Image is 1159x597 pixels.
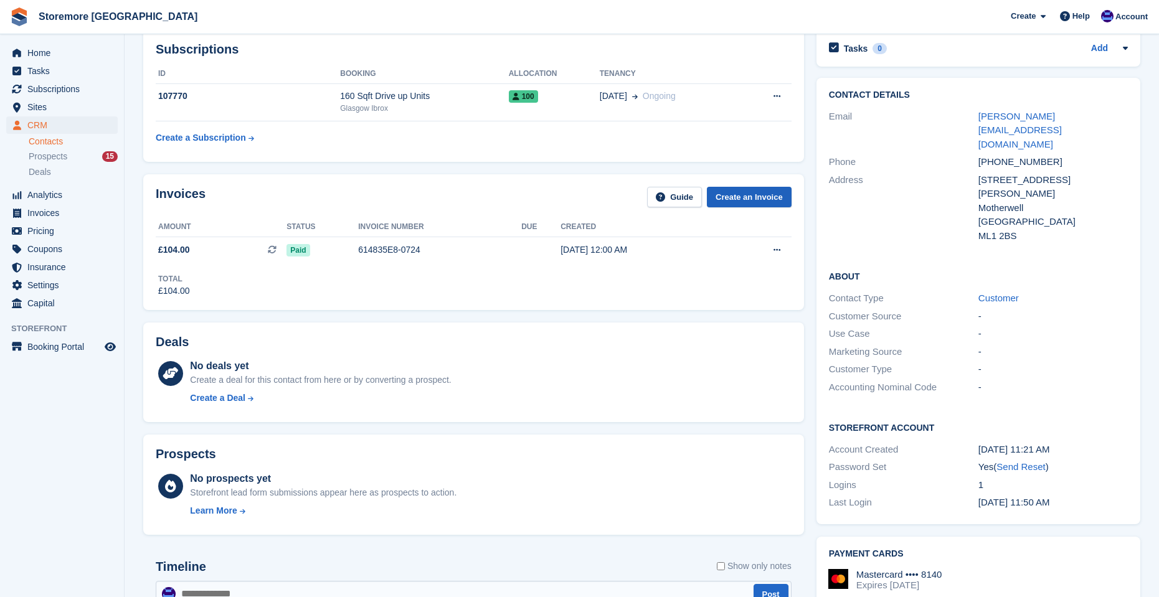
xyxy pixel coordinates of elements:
[27,116,102,134] span: CRM
[27,240,102,258] span: Coupons
[156,447,216,461] h2: Prospects
[190,504,457,517] a: Learn More
[978,362,1128,377] div: -
[29,151,67,162] span: Prospects
[829,291,978,306] div: Contact Type
[6,186,118,204] a: menu
[29,136,118,148] a: Contacts
[27,276,102,294] span: Settings
[978,497,1050,507] time: 2025-09-12 10:50:29 UTC
[27,258,102,276] span: Insurance
[190,504,237,517] div: Learn More
[190,471,457,486] div: No prospects yet
[829,345,978,359] div: Marketing Source
[509,90,538,103] span: 100
[6,276,118,294] a: menu
[358,217,521,237] th: Invoice number
[978,460,1128,474] div: Yes
[6,222,118,240] a: menu
[978,201,1128,215] div: Motherwell
[6,294,118,312] a: menu
[829,270,1128,282] h2: About
[27,294,102,312] span: Capital
[6,204,118,222] a: menu
[996,461,1045,472] a: Send Reset
[829,90,1128,100] h2: Contact Details
[27,222,102,240] span: Pricing
[978,443,1128,457] div: [DATE] 11:21 AM
[1091,42,1108,56] a: Add
[561,217,726,237] th: Created
[829,460,978,474] div: Password Set
[829,155,978,169] div: Phone
[358,243,521,256] div: 614835E8-0724
[873,43,887,54] div: 0
[156,90,340,103] div: 107770
[190,374,451,387] div: Create a deal for this contact from here or by converting a prospect.
[521,217,561,237] th: Due
[829,443,978,457] div: Account Created
[1072,10,1090,22] span: Help
[156,187,206,207] h2: Invoices
[856,569,942,580] div: Mastercard •••• 8140
[829,362,978,377] div: Customer Type
[1011,10,1036,22] span: Create
[27,204,102,222] span: Invoices
[643,91,676,101] span: Ongoing
[29,150,118,163] a: Prospects 15
[340,90,508,103] div: 160 Sqft Drive up Units
[286,244,310,256] span: Paid
[6,258,118,276] a: menu
[600,90,627,103] span: [DATE]
[156,131,246,144] div: Create a Subscription
[156,42,792,57] h2: Subscriptions
[29,166,118,179] a: Deals
[600,64,742,84] th: Tenancy
[707,187,792,207] a: Create an Invoice
[561,243,726,256] div: [DATE] 12:00 AM
[717,560,792,573] label: Show only notes
[34,6,202,27] a: Storemore [GEOGRAPHIC_DATA]
[190,486,457,499] div: Storefront lead form submissions appear here as prospects to action.
[103,339,118,354] a: Preview store
[158,243,190,256] span: £104.00
[978,155,1128,169] div: [PHONE_NUMBER]
[1115,11,1148,23] span: Account
[27,338,102,355] span: Booking Portal
[190,392,451,405] a: Create a Deal
[978,478,1128,492] div: 1
[156,217,286,237] th: Amount
[829,380,978,395] div: Accounting Nominal Code
[978,215,1128,229] div: [GEOGRAPHIC_DATA]
[828,569,848,589] img: Mastercard Logo
[340,103,508,114] div: Glasgow Ibrox
[829,478,978,492] div: Logins
[27,186,102,204] span: Analytics
[6,80,118,98] a: menu
[156,560,206,574] h2: Timeline
[158,273,190,284] div: Total
[978,229,1128,243] div: ML1 2BS
[10,7,29,26] img: stora-icon-8386f47178a22dfd0bd8f6a31ec36ba5ce8667c1dd55bd0f319d3a0aa187defe.svg
[11,322,124,335] span: Storefront
[286,217,358,237] th: Status
[156,335,189,349] h2: Deals
[829,309,978,324] div: Customer Source
[6,98,118,116] a: menu
[829,327,978,341] div: Use Case
[190,359,451,374] div: No deals yet
[978,309,1128,324] div: -
[647,187,702,207] a: Guide
[27,80,102,98] span: Subscriptions
[158,284,190,298] div: £104.00
[978,327,1128,341] div: -
[190,392,245,405] div: Create a Deal
[829,110,978,152] div: Email
[102,151,118,162] div: 15
[156,64,340,84] th: ID
[27,62,102,80] span: Tasks
[6,338,118,355] a: menu
[856,580,942,591] div: Expires [DATE]
[978,380,1128,395] div: -
[844,43,868,54] h2: Tasks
